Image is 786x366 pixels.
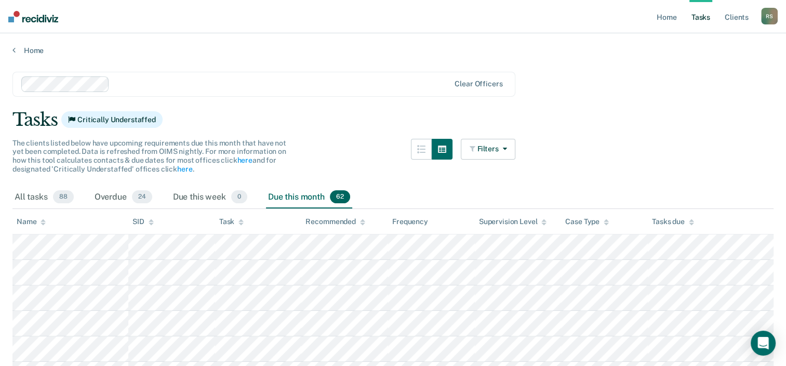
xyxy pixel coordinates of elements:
[8,11,58,22] img: Recidiviz
[761,8,778,24] button: RS
[53,190,74,204] span: 88
[61,111,163,128] span: Critically Understaffed
[237,156,252,164] a: here
[305,217,365,226] div: Recommended
[12,186,76,209] div: All tasks88
[455,80,502,88] div: Clear officers
[266,186,352,209] div: Due this month62
[652,217,694,226] div: Tasks due
[751,331,776,356] div: Open Intercom Messenger
[12,46,774,55] a: Home
[92,186,154,209] div: Overdue24
[12,109,774,130] div: Tasks
[231,190,247,204] span: 0
[219,217,244,226] div: Task
[177,165,192,173] a: here
[132,217,154,226] div: SID
[392,217,428,226] div: Frequency
[330,190,350,204] span: 62
[479,217,547,226] div: Supervision Level
[171,186,249,209] div: Due this week0
[12,139,286,173] span: The clients listed below have upcoming requirements due this month that have not yet been complet...
[761,8,778,24] div: R S
[461,139,516,160] button: Filters
[17,217,46,226] div: Name
[565,217,609,226] div: Case Type
[132,190,152,204] span: 24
